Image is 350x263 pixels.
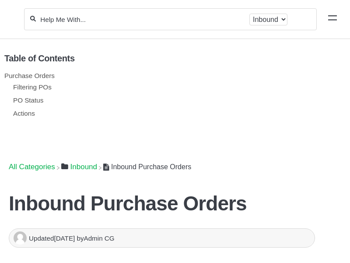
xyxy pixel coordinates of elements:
a: PO Status [13,96,43,104]
a: Breadcrumb link to All Categories [9,163,55,171]
a: Purchase Orders [4,72,55,79]
a: Actions [13,110,35,117]
span: Updated [29,235,77,242]
h1: Inbound Purchase Orders [9,192,315,215]
span: All Categories [9,163,55,171]
span: Inbound Purchase Orders [111,163,191,171]
span: ​Inbound [70,163,97,171]
img: Flourish Help Center Logo [11,14,15,25]
a: Filtering POs [13,83,52,91]
span: by [77,235,114,242]
input: Help Me With... [39,15,246,24]
a: Inbound [61,163,97,171]
a: Mobile navigation [328,15,337,24]
section: Table of Contents [4,39,339,151]
h5: Table of Contents [4,53,339,64]
span: Admin CG [84,235,115,242]
section: Search section [24,3,317,36]
time: [DATE] [54,235,75,242]
img: Admin CG [14,231,27,245]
